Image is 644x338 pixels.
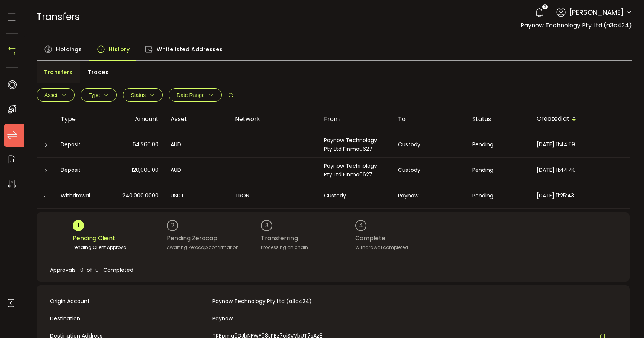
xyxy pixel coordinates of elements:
[167,244,261,251] div: Awaiting Zerocap confirmation
[544,4,546,9] span: 3
[472,192,493,199] span: Pending
[50,297,209,305] span: Origin Account
[122,191,159,200] span: 240,000.0000
[392,191,466,200] div: Paynow
[261,244,355,251] div: Processing on chain
[355,244,408,251] div: Withdrawal completed
[56,42,82,57] span: Holdings
[73,244,167,251] div: Pending Client Approval
[123,88,163,102] button: Status
[157,42,223,57] span: Whitelisted Addresses
[55,191,105,200] div: Withdrawal
[165,191,229,200] div: USDT
[73,231,167,246] div: Pending Client
[531,113,630,126] div: Created at
[88,65,108,80] span: Trades
[212,315,233,322] span: Paynow
[359,223,363,229] div: 4
[318,136,392,153] div: Paynow Technology Pty Ltd Finmo0627
[171,223,174,229] div: 2
[318,115,392,123] div: From
[44,92,58,98] span: Asset
[318,191,392,200] div: Custody
[466,115,531,123] div: Status
[50,266,133,274] span: Approvals 0 of 0 Completed
[165,140,229,149] div: AUD
[177,92,205,98] span: Date Range
[554,257,644,338] iframe: Chat Widget
[169,88,222,102] button: Date Range
[37,88,75,102] button: Asset
[229,191,318,200] div: TRON
[537,166,576,174] span: [DATE] 11:44:40
[89,92,100,98] span: Type
[165,115,229,123] div: Asset
[165,166,229,174] div: AUD
[392,115,466,123] div: To
[229,115,318,123] div: Network
[131,166,159,174] span: 120,000.00
[265,223,269,229] div: 3
[261,231,355,246] div: Transferring
[44,65,73,80] span: Transfers
[520,21,632,30] span: Paynow Technology Pty Ltd (a3c424)
[537,192,574,199] span: [DATE] 11:25:43
[37,10,80,23] span: Transfers
[392,140,466,149] div: Custody
[55,140,105,149] div: Deposit
[212,297,312,305] span: Paynow Technology Pty Ltd (a3c424)
[55,166,105,174] div: Deposit
[355,231,408,246] div: Complete
[133,140,159,149] span: 64,260.00
[392,166,466,174] div: Custody
[131,92,146,98] span: Status
[105,115,165,123] div: Amount
[167,231,261,246] div: Pending Zerocap
[50,315,209,323] span: Destination
[472,166,493,174] span: Pending
[81,88,117,102] button: Type
[569,7,624,17] span: [PERSON_NAME]
[55,115,105,123] div: Type
[472,141,493,148] span: Pending
[318,162,392,179] div: Paynow Technology Pty Ltd Finmo0627
[109,42,130,57] span: History
[6,45,18,56] img: N4P5cjLOiQAAAABJRU5ErkJggg==
[537,141,575,148] span: [DATE] 11:44:59
[78,223,79,229] div: 1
